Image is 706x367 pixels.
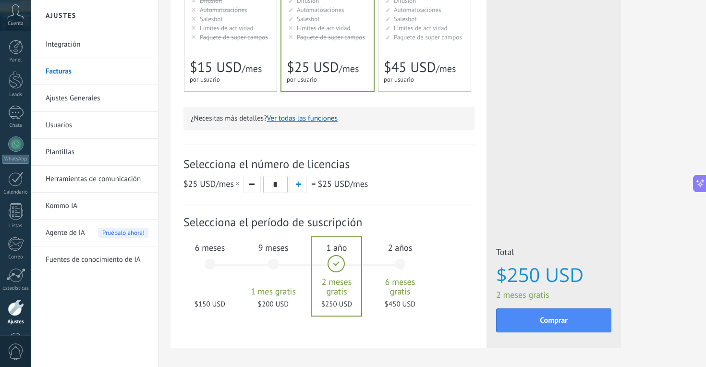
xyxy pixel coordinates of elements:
div: Calendario [2,189,30,196]
span: 6 meses [184,242,236,253]
a: Plantillas [46,139,148,166]
span: Salesbot [200,15,223,23]
a: Fuentes de conocimiento de IA [46,246,148,273]
div: Panel [2,57,30,63]
span: /mes [317,178,368,189]
span: Límites de actividad [297,24,351,32]
span: Paquete de super campos [200,33,268,41]
div: Estadísticas [2,285,30,292]
span: 1 mes gratis [247,287,299,296]
span: /mes [339,62,359,75]
li: Herramientas de comunicación [31,166,158,193]
a: Herramientas de comunicación [46,166,148,193]
span: 9 meses [247,242,299,253]
a: Kommo IA [46,193,148,220]
span: 2 años [374,242,426,253]
span: Comprar [540,317,568,324]
span: = [311,178,316,189]
li: Kommo IA [31,193,158,220]
div: Ajustes [2,319,30,325]
span: 2 meses gratis [311,277,363,296]
span: $200 USD [247,300,299,309]
li: Plantillas [31,139,158,166]
span: $15 USD [190,58,242,76]
span: $450 USD [374,300,426,309]
span: $150 USD [184,300,236,309]
li: Usuarios [31,112,158,139]
a: Agente de IA Pruébalo ahora! [46,220,148,246]
span: Agente de IA [46,220,85,246]
button: Ver todas las funciones [267,114,338,123]
span: Paquete de super campos [297,33,365,41]
div: Leads [2,92,30,98]
span: por usuario [384,75,414,84]
span: $45 USD [384,58,436,76]
span: Total [496,246,611,260]
span: Salesbot [394,15,417,23]
span: /mes [242,62,262,75]
span: Salesbot [297,15,320,23]
p: ¿Necesitas más detalles? [191,114,467,123]
a: Facturas [46,58,148,85]
a: Ajustes Generales [46,85,148,112]
li: Facturas [31,58,158,85]
span: por usuario [190,75,220,84]
span: Límites de actividad [394,24,448,32]
span: $25 USD [317,178,350,189]
span: Pruébalo ahora! [98,228,148,238]
span: 2 meses gratis [496,289,611,300]
span: 6 meses gratis [374,277,426,296]
li: Ajustes Generales [31,85,158,112]
span: $25 USD [287,58,339,76]
span: Automatizaciónes [297,6,344,14]
li: Agente de IA [31,220,158,246]
li: Fuentes de conocimiento de IA [31,246,158,273]
button: Comprar [496,308,611,332]
span: $250 USD [496,264,611,285]
span: Cuenta [8,21,24,27]
div: Correo [2,254,30,260]
span: Automatizaciónes [200,6,247,14]
span: Paquete de super campos [394,33,462,41]
span: /mes [436,62,456,75]
span: Selecciona el período de suscripción [183,215,475,230]
span: 1 año [311,242,363,253]
span: /mes [183,178,241,189]
span: $250 USD [311,300,363,309]
span: por usuario [287,75,317,84]
a: Usuarios [46,112,148,139]
a: Integración [46,31,148,58]
span: Automatizaciónes [394,6,441,14]
span: Selecciona el número de licencias [183,157,475,171]
div: WhatsApp [2,155,29,164]
li: Integración [31,31,158,58]
div: Chats [2,122,30,129]
span: Límites de actividad [200,24,254,32]
div: Listas [2,223,30,229]
span: $25 USD [183,178,216,189]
